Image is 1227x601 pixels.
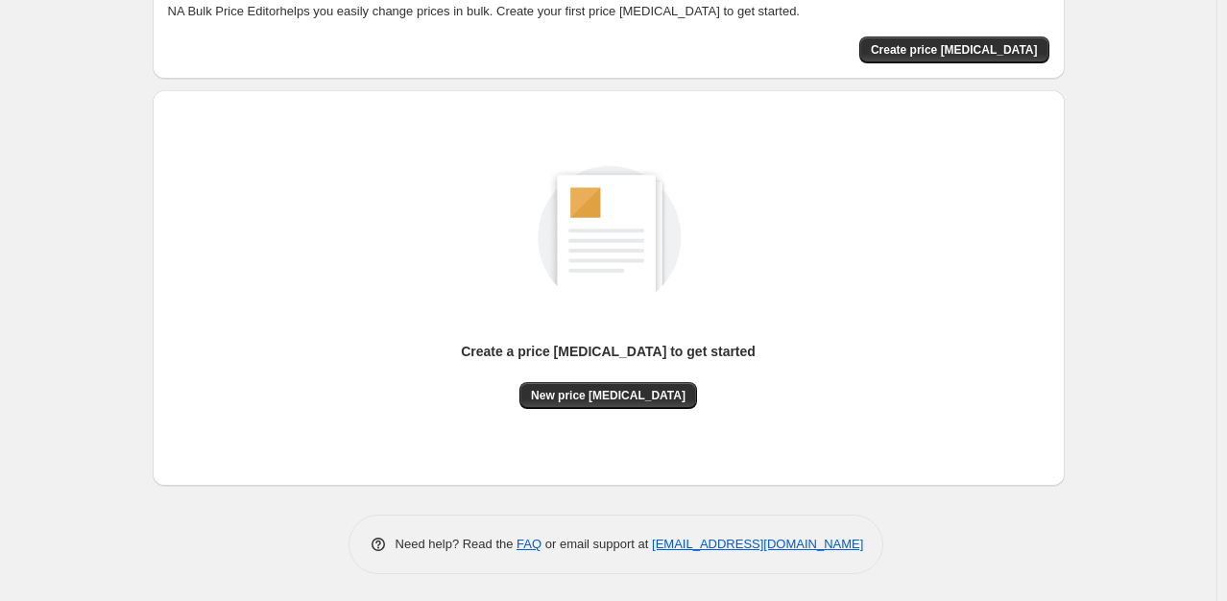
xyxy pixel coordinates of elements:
[168,2,1049,21] p: NA Bulk Price Editor helps you easily change prices in bulk. Create your first price [MEDICAL_DAT...
[517,537,541,551] a: FAQ
[396,537,517,551] span: Need help? Read the
[519,382,697,409] button: New price [MEDICAL_DATA]
[531,388,686,403] span: New price [MEDICAL_DATA]
[461,342,756,361] p: Create a price [MEDICAL_DATA] to get started
[652,537,863,551] a: [EMAIL_ADDRESS][DOMAIN_NAME]
[859,36,1049,63] button: Create price change job
[541,537,652,551] span: or email support at
[871,42,1038,58] span: Create price [MEDICAL_DATA]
